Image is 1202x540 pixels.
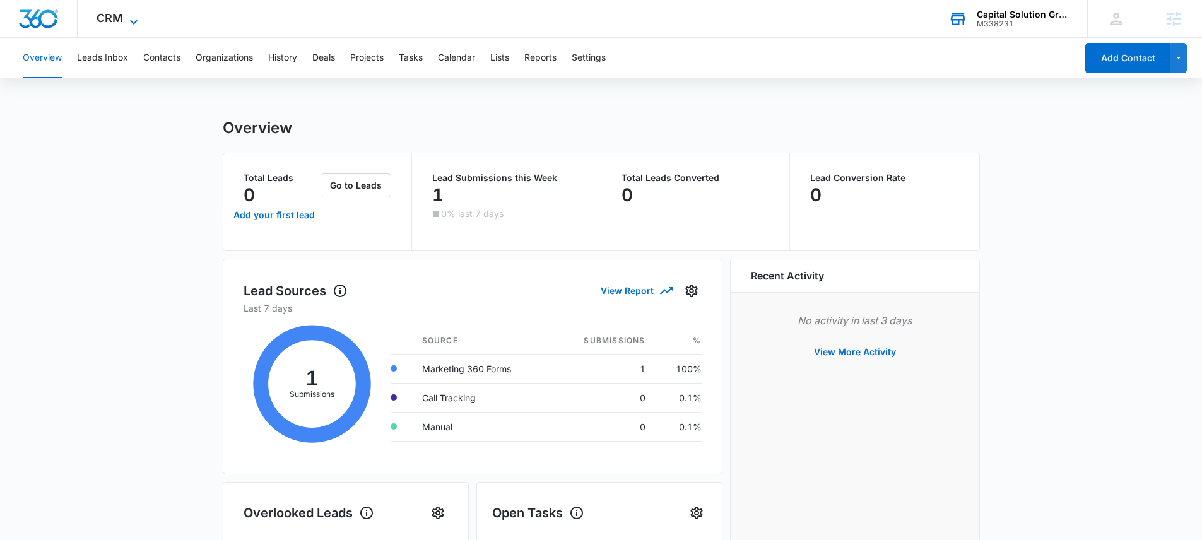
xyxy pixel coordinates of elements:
h1: Open Tasks [492,503,584,522]
button: Organizations [196,38,253,78]
button: Lists [490,38,509,78]
p: Total Leads [244,173,319,182]
th: Submissions [551,327,656,355]
img: tab_keywords_by_traffic_grey.svg [126,73,136,83]
img: logo_orange.svg [20,20,30,30]
td: 0.1% [656,412,702,441]
a: Add your first lead [231,200,319,230]
h1: Overlooked Leads [244,503,374,522]
td: 0 [551,383,656,412]
td: 0 [551,412,656,441]
button: Settings [686,503,707,523]
button: Settings [681,281,702,301]
a: Go to Leads [321,180,391,191]
button: Settings [428,503,448,523]
p: Lead Submissions this Week [432,173,580,182]
button: Overview [23,38,62,78]
button: History [268,38,297,78]
td: Call Tracking [412,383,551,412]
td: 1 [551,354,656,383]
button: Calendar [438,38,475,78]
span: CRM [97,11,123,25]
div: Keywords by Traffic [139,74,213,83]
button: Deals [312,38,335,78]
p: 1 [432,185,444,205]
button: Contacts [143,38,180,78]
p: 0 [244,185,255,205]
p: Total Leads Converted [622,173,770,182]
div: Domain Overview [48,74,113,83]
h6: Recent Activity [751,268,824,283]
button: View More Activity [801,337,909,367]
h1: Lead Sources [244,281,348,300]
div: v 4.0.25 [35,20,62,30]
td: Marketing 360 Forms [412,354,551,383]
p: Last 7 days [244,302,702,315]
p: 0 [810,185,822,205]
img: website_grey.svg [20,33,30,43]
p: No activity in last 3 days [751,313,959,328]
button: Settings [572,38,606,78]
td: 0.1% [656,383,702,412]
button: Leads Inbox [77,38,128,78]
button: Go to Leads [321,173,391,197]
button: Reports [524,38,557,78]
button: View Report [601,279,671,302]
td: 100% [656,354,702,383]
div: account id [977,20,1069,28]
button: Projects [350,38,384,78]
div: Domain: [DOMAIN_NAME] [33,33,139,43]
p: Lead Conversion Rate [810,173,959,182]
h1: Overview [223,119,292,138]
th: Source [412,327,551,355]
img: tab_domain_overview_orange.svg [34,73,44,83]
td: Manual [412,412,551,441]
button: Tasks [399,38,423,78]
div: account name [977,9,1069,20]
button: Add Contact [1085,43,1170,73]
p: 0 [622,185,633,205]
th: % [656,327,702,355]
p: 0% last 7 days [441,209,504,218]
